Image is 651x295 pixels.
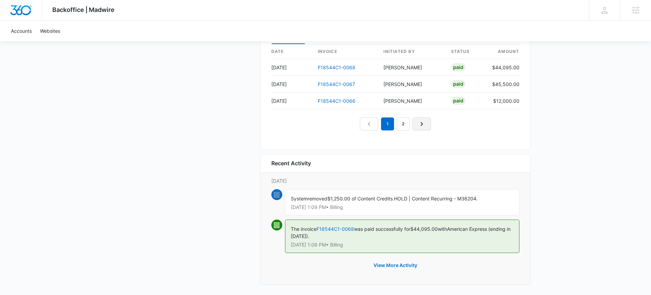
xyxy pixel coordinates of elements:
nav: Pagination [360,117,431,130]
span: removed [308,196,327,201]
a: F18544C1-0067 [318,81,355,87]
a: F18544C1-0068 [316,226,354,232]
a: F18544C1-0066 [318,98,355,104]
td: [DATE] [271,76,312,93]
a: Next Page [412,117,431,130]
td: $44,095.00 [487,59,519,76]
th: status [446,44,487,59]
a: Page 2 [397,117,410,130]
span: $44,095.00 [410,226,438,232]
th: invoice [312,44,378,59]
td: [PERSON_NAME] [378,93,445,109]
h6: Recent Activity [271,159,311,167]
p: [DATE] 1:09 PM • Billing [291,205,514,210]
th: amount [487,44,519,59]
span: HOLD | Content Recurring - M36204. [394,196,478,201]
a: Websites [36,20,64,41]
td: [PERSON_NAME] [378,76,445,93]
span: System [291,196,308,201]
p: [DATE] [271,177,519,184]
td: $45,500.00 [487,76,519,93]
span: Backoffice | Madwire [52,6,114,13]
div: Paid [451,63,465,71]
span: was paid successfully for [354,226,410,232]
a: F18544C1-0068 [318,65,355,70]
th: date [271,44,312,59]
td: [DATE] [271,93,312,109]
button: View More Activity [367,257,424,273]
span: The invoice [291,226,316,232]
td: [PERSON_NAME] [378,59,445,76]
div: Paid [451,97,465,105]
p: [DATE] 1:08 PM • Billing [291,242,514,247]
div: Paid [451,80,465,88]
td: [DATE] [271,59,312,76]
td: $12,000.00 [487,93,519,109]
em: 1 [381,117,394,130]
span: with [438,226,447,232]
a: Accounts [7,20,36,41]
span: $1,250.00 of Content Credits. [327,196,394,201]
th: Initiated By [378,44,445,59]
